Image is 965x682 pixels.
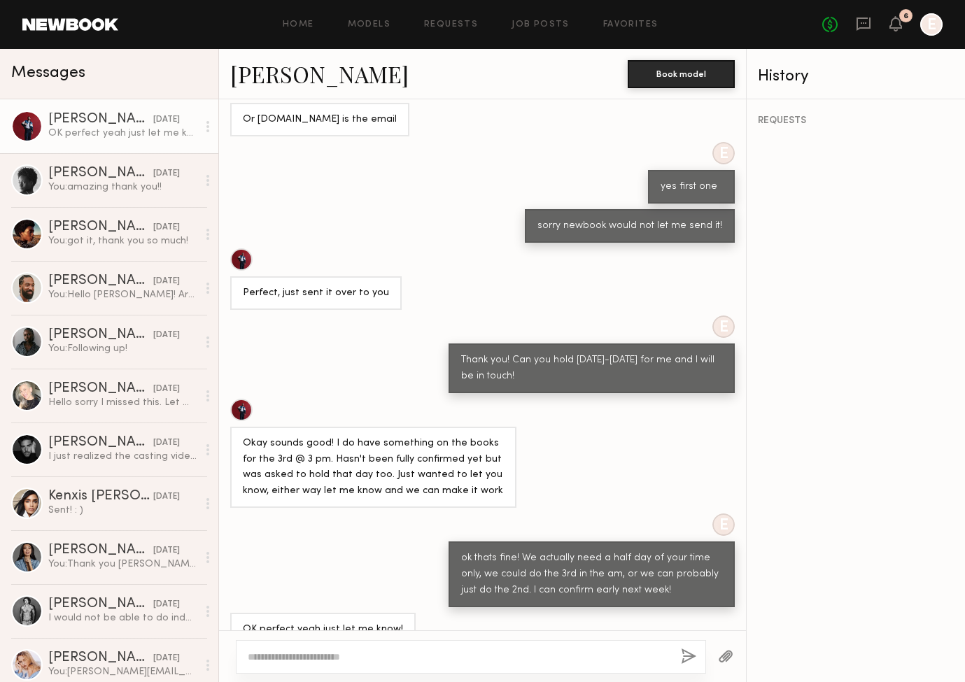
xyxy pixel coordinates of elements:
[48,328,153,342] div: [PERSON_NAME]
[628,67,735,79] a: Book model
[603,20,658,29] a: Favorites
[48,504,197,517] div: Sent! : )
[153,544,180,557] div: [DATE]
[153,167,180,180] div: [DATE]
[48,557,197,571] div: You: Thank you [PERSON_NAME]!
[283,20,314,29] a: Home
[243,112,397,128] div: Or [DOMAIN_NAME] is the email
[153,329,180,342] div: [DATE]
[48,180,197,194] div: You: amazing thank you!!
[48,288,197,301] div: You: Hello [PERSON_NAME]! Are you free [DATE] or 3? If so, can you send me a casting video showin...
[512,20,570,29] a: Job Posts
[903,13,908,20] div: 6
[628,60,735,88] button: Book model
[48,382,153,396] div: [PERSON_NAME]
[424,20,478,29] a: Requests
[48,166,153,180] div: [PERSON_NAME]
[758,116,954,126] div: REQUESTS
[48,450,197,463] div: I just realized the casting video never sent, there was an uploading issue. I had no idea.
[243,436,504,500] div: Okay sounds good! I do have something on the books for the 3rd @ 3 pm. Hasn't been fully confirme...
[153,275,180,288] div: [DATE]
[758,69,954,85] div: History
[48,396,197,409] div: Hello sorry I missed this. Let me know if there are shoots in the future!
[48,113,153,127] div: [PERSON_NAME]
[153,490,180,504] div: [DATE]
[153,221,180,234] div: [DATE]
[153,598,180,611] div: [DATE]
[48,220,153,234] div: [PERSON_NAME]
[48,127,197,140] div: OK perfect yeah just let me know!
[48,611,197,625] div: I would not be able to do indefinite eCom usage but would love to help out with the content! How ...
[230,59,409,89] a: [PERSON_NAME]
[153,113,180,127] div: [DATE]
[243,285,389,301] div: Perfect, just sent it over to you
[661,179,722,195] div: yes first one
[48,342,197,355] div: You: Following up!
[243,622,403,638] div: OK perfect yeah just let me know!
[48,234,197,248] div: You: got it, thank you so much!
[461,550,722,599] div: ok thats fine! We actually need a half day of your time only, we could do the 3rd in the am, or w...
[48,665,197,679] div: You: [PERSON_NAME][EMAIL_ADDRESS][DOMAIN_NAME] thanks!
[537,218,722,234] div: sorry newbook would not let me send it!
[153,436,180,450] div: [DATE]
[48,274,153,288] div: [PERSON_NAME]
[48,490,153,504] div: Kenxis [PERSON_NAME]
[48,597,153,611] div: [PERSON_NAME]
[11,65,85,81] span: Messages
[48,436,153,450] div: [PERSON_NAME]
[153,652,180,665] div: [DATE]
[153,383,180,396] div: [DATE]
[348,20,390,29] a: Models
[48,651,153,665] div: [PERSON_NAME]
[920,13,943,36] a: E
[461,353,722,385] div: Thank you! Can you hold [DATE]-[DATE] for me and I will be in touch!
[48,544,153,557] div: [PERSON_NAME]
